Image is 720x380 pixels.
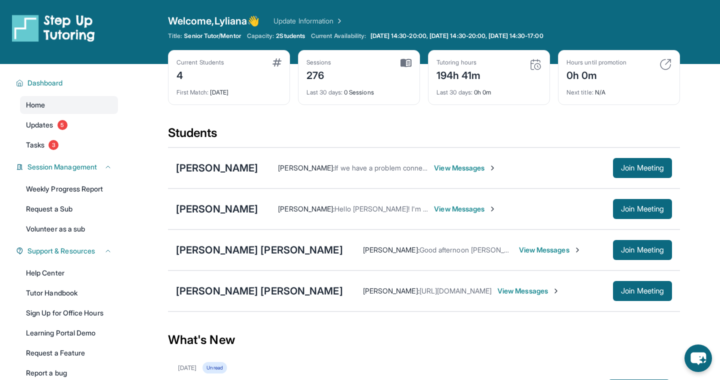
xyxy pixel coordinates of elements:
[20,264,118,282] a: Help Center
[306,88,342,96] span: Last 30 days :
[278,163,334,172] span: [PERSON_NAME] :
[272,58,281,66] img: card
[23,78,112,88] button: Dashboard
[20,180,118,198] a: Weekly Progress Report
[20,116,118,134] a: Updates5
[436,88,472,96] span: Last 30 days :
[659,58,671,70] img: card
[273,16,343,26] a: Update Information
[566,66,626,82] div: 0h 0m
[176,243,343,257] div: [PERSON_NAME] [PERSON_NAME]
[176,202,258,216] div: [PERSON_NAME]
[566,58,626,66] div: Hours until promotion
[176,58,224,66] div: Current Students
[176,66,224,82] div: 4
[419,286,491,295] span: [URL][DOMAIN_NAME]
[363,245,419,254] span: [PERSON_NAME] :
[311,32,366,40] span: Current Availability:
[202,362,226,373] div: Unread
[621,165,664,171] span: Join Meeting
[306,66,331,82] div: 276
[621,206,664,212] span: Join Meeting
[48,140,58,150] span: 3
[434,163,496,173] span: View Messages
[278,204,334,213] span: [PERSON_NAME] :
[27,246,95,256] span: Support & Resources
[176,88,208,96] span: First Match :
[168,14,259,28] span: Welcome, Lyliana 👋
[176,82,281,96] div: [DATE]
[176,284,343,298] div: [PERSON_NAME] [PERSON_NAME]
[23,162,112,172] button: Session Management
[613,158,672,178] button: Join Meeting
[529,58,541,70] img: card
[20,304,118,322] a: Sign Up for Office Hours
[26,140,44,150] span: Tasks
[20,344,118,362] a: Request a Feature
[566,82,671,96] div: N/A
[419,245,654,254] span: Good afternoon [PERSON_NAME], when can we plan for our first session?
[613,281,672,301] button: Join Meeting
[488,164,496,172] img: Chevron-Right
[436,82,541,96] div: 0h 0m
[436,66,481,82] div: 194h 41m
[20,96,118,114] a: Home
[168,318,680,362] div: What's New
[178,364,196,372] div: [DATE]
[176,161,258,175] div: [PERSON_NAME]
[434,204,496,214] span: View Messages
[333,16,343,26] img: Chevron Right
[26,100,45,110] span: Home
[306,58,331,66] div: Sessions
[363,286,419,295] span: [PERSON_NAME] :
[276,32,305,40] span: 2 Students
[306,82,411,96] div: 0 Sessions
[12,14,95,42] img: logo
[168,32,182,40] span: Title:
[27,78,63,88] span: Dashboard
[184,32,240,40] span: Senior Tutor/Mentor
[621,288,664,294] span: Join Meeting
[621,247,664,253] span: Join Meeting
[497,286,560,296] span: View Messages
[370,32,543,40] span: [DATE] 14:30-20:00, [DATE] 14:30-20:00, [DATE] 14:30-17:00
[20,200,118,218] a: Request a Sub
[613,199,672,219] button: Join Meeting
[552,287,560,295] img: Chevron-Right
[488,205,496,213] img: Chevron-Right
[26,120,53,130] span: Updates
[684,344,712,372] button: chat-button
[247,32,274,40] span: Capacity:
[519,245,581,255] span: View Messages
[27,162,97,172] span: Session Management
[20,284,118,302] a: Tutor Handbook
[20,324,118,342] a: Learning Portal Demo
[400,58,411,67] img: card
[436,58,481,66] div: Tutoring hours
[573,246,581,254] img: Chevron-Right
[20,220,118,238] a: Volunteer as a sub
[168,125,680,147] div: Students
[57,120,67,130] span: 5
[23,246,112,256] button: Support & Resources
[368,32,545,40] a: [DATE] 14:30-20:00, [DATE] 14:30-20:00, [DATE] 14:30-17:00
[613,240,672,260] button: Join Meeting
[566,88,593,96] span: Next title :
[20,136,118,154] a: Tasks3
